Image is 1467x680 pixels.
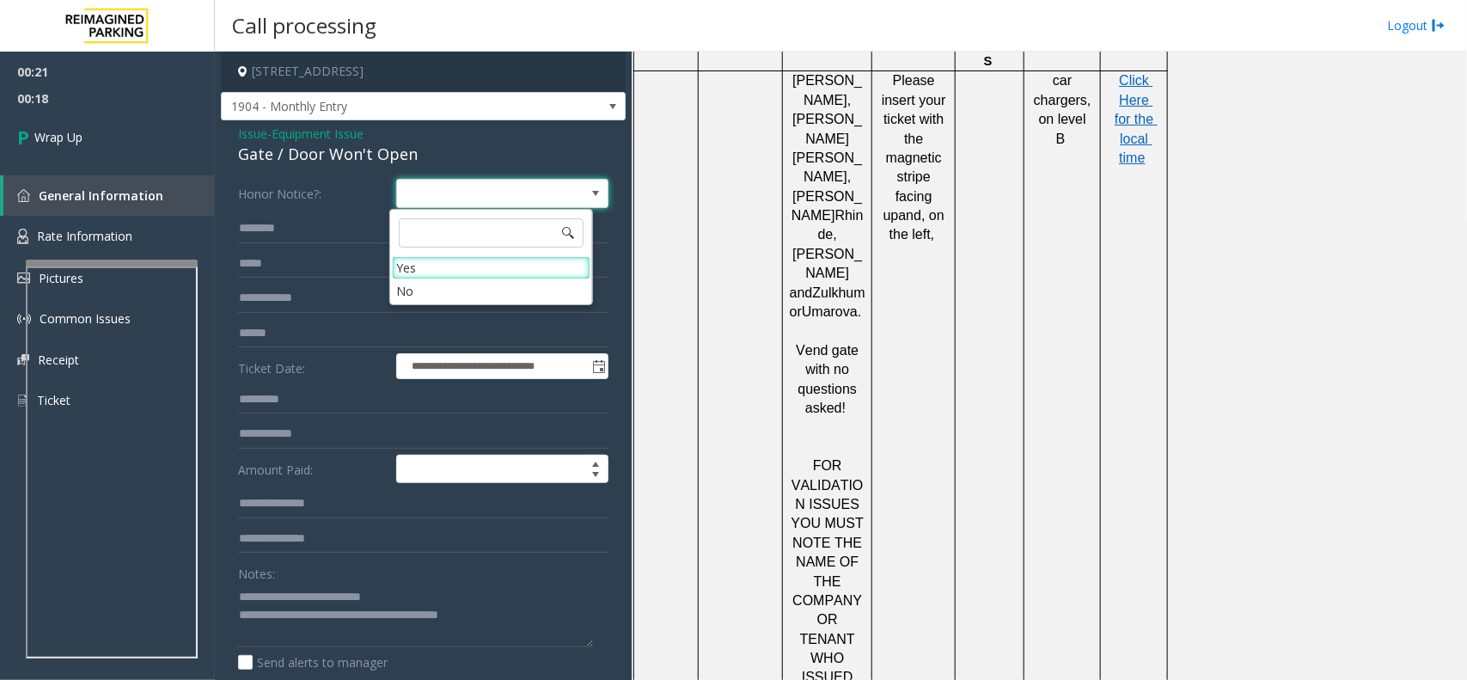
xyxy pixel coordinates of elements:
a: General Information [3,175,215,216]
span: Equipment Issue [272,125,364,143]
img: 'icon' [17,354,29,365]
li: No [392,279,590,303]
img: 'icon' [17,229,28,244]
a: Logout [1387,16,1446,34]
label: Notes: [238,559,275,583]
img: 'icon' [17,273,30,284]
span: [PERSON_NAME], [PERSON_NAME] [792,73,862,145]
span: Rate Information [37,228,132,244]
span: Toggle popup [589,354,608,378]
span: Wrap Up [34,128,83,146]
a: Click Here for the local time [1115,74,1158,165]
span: [PERSON_NAME] [792,189,862,223]
div: Gate / Door Won't Open [238,143,608,166]
span: Decrease value [584,469,608,483]
span: and, on the left, [889,208,949,242]
img: 'icon' [17,312,31,326]
span: Zulkhumor [790,285,865,319]
li: Yes [392,256,590,279]
span: 1904 - Monthly Entry [222,93,544,120]
label: Ticket Date: [234,353,392,379]
span: Increase value [584,456,608,469]
img: 'icon' [17,189,30,202]
span: Click Here for the local time [1115,73,1158,165]
h4: [STREET_ADDRESS] [221,52,626,92]
img: logout [1432,16,1446,34]
span: Issue [238,125,267,143]
span: Umarova. [802,304,861,319]
span: V [796,343,805,358]
span: end gate with no questions asked! [798,343,863,415]
span: , [PERSON_NAME] and [790,227,862,299]
span: [PERSON_NAME], [792,150,862,184]
label: Honor Notice?: [234,179,392,208]
span: - [267,126,364,142]
span: General Information [39,187,163,204]
h3: Call processing [223,4,385,46]
label: Amount Paid: [234,455,392,484]
img: 'icon' [17,393,28,408]
label: Send alerts to manager [238,653,388,671]
span: Rhinde [818,208,864,242]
